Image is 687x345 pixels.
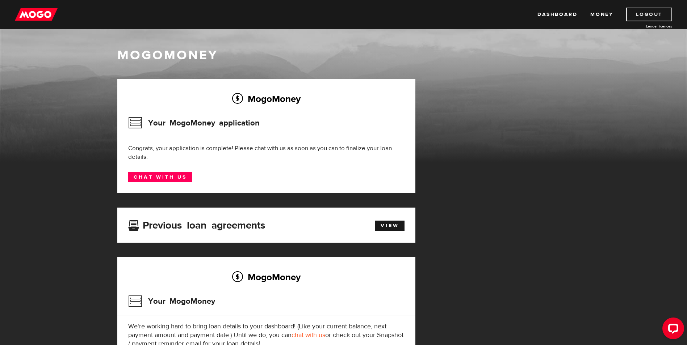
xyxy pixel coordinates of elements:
[117,48,570,63] h1: MogoMoney
[626,8,672,21] a: Logout
[292,331,325,339] a: chat with us
[375,221,405,231] a: View
[128,292,215,311] h3: Your MogoMoney
[128,172,192,182] a: Chat with us
[657,315,687,345] iframe: LiveChat chat widget
[15,8,58,21] img: mogo_logo-11ee424be714fa7cbb0f0f49df9e16ec.png
[128,144,405,161] div: Congrats, your application is complete! Please chat with us as soon as you can to finalize your l...
[128,114,260,132] h3: Your MogoMoney application
[128,91,405,106] h2: MogoMoney
[590,8,613,21] a: Money
[128,269,405,285] h2: MogoMoney
[618,24,672,29] a: Lender licences
[128,220,265,229] h3: Previous loan agreements
[537,8,577,21] a: Dashboard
